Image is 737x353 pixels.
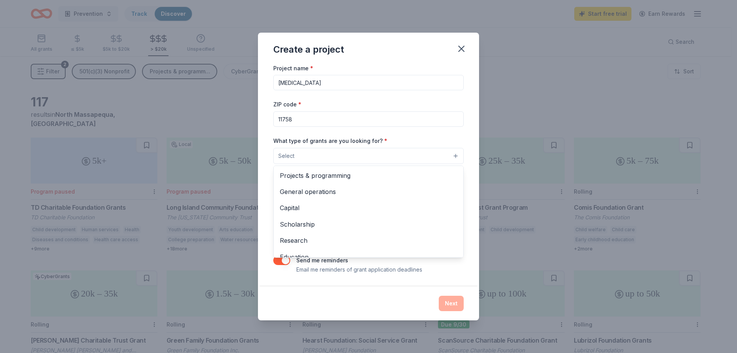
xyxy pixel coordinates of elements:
button: Select [273,148,464,164]
span: General operations [280,187,457,197]
div: Select [273,166,464,258]
span: Scholarship [280,219,457,229]
span: Projects & programming [280,171,457,181]
span: Capital [280,203,457,213]
span: Select [278,151,294,161]
span: Education [280,252,457,262]
span: Research [280,235,457,245]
